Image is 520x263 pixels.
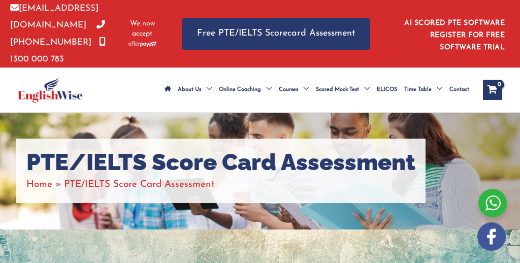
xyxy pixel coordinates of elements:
[128,19,156,39] span: We now accept
[182,18,370,50] a: Free PTE/IELTS Scorecard Assessment
[298,72,309,108] span: Menu Toggle
[279,72,298,108] span: Courses
[316,72,359,108] span: Scored Mock Test
[391,11,510,56] aside: Header Widget 1
[401,72,446,108] a: Time TableMenu Toggle
[446,72,473,108] a: Contact
[275,72,312,108] a: CoursesMenu Toggle
[174,72,215,108] a: About UsMenu Toggle
[404,19,505,51] a: AI SCORED PTE SOFTWARE REGISTER FOR FREE SOFTWARE TRIAL
[432,72,442,108] span: Menu Toggle
[64,180,215,189] span: PTE/IELTS Score Card Assessment
[26,149,415,176] h1: PTE/IELTS Score Card Assessment
[10,38,106,63] a: 1300 000 783
[312,72,373,108] a: Scored Mock TestMenu Toggle
[373,72,401,108] a: ELICOS
[10,21,105,46] a: [PHONE_NUMBER]
[219,72,261,108] span: Online Coaching
[215,72,275,108] a: Online CoachingMenu Toggle
[483,80,502,100] a: View Shopping Cart, empty
[18,77,83,103] img: cropped-ew-logo
[26,180,52,189] a: Home
[161,72,473,108] nav: Site Navigation: Main Menu
[10,4,99,29] a: [EMAIL_ADDRESS][DOMAIN_NAME]
[449,72,469,108] span: Contact
[261,72,272,108] span: Menu Toggle
[128,41,156,47] img: Afterpay-Logo
[377,72,397,108] span: ELICOS
[178,72,201,108] span: About Us
[477,222,506,251] img: white-facebook.png
[404,72,432,108] span: Time Table
[26,176,415,193] nav: Breadcrumbs
[201,72,212,108] span: Menu Toggle
[359,72,370,108] span: Menu Toggle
